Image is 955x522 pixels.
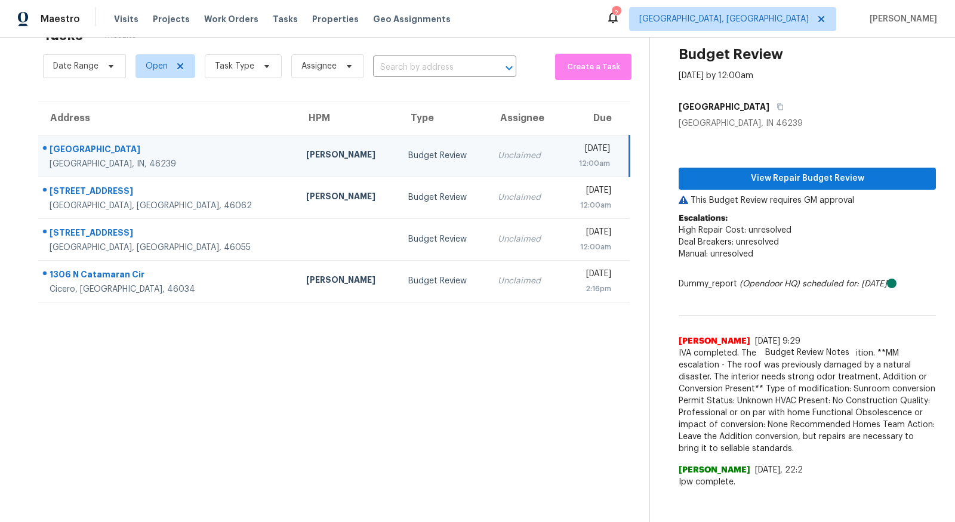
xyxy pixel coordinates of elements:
span: Manual: unresolved [679,250,753,258]
th: Address [38,101,297,135]
span: Date Range [53,60,98,72]
div: Cicero, [GEOGRAPHIC_DATA], 46034 [50,283,287,295]
div: 2:16pm [569,283,611,295]
div: 12:00am [569,199,611,211]
i: (Opendoor HQ) [740,280,800,288]
span: [PERSON_NAME] [679,335,750,347]
span: [DATE], 22:2 [755,466,803,474]
span: Properties [312,13,359,25]
span: [PERSON_NAME] [865,13,937,25]
p: This Budget Review requires GM approval [679,194,936,206]
div: [GEOGRAPHIC_DATA] [50,143,287,158]
div: 12:00am [569,157,610,169]
div: Budget Review [408,275,479,287]
span: High Repair Cost: unresolved [679,226,791,234]
h5: [GEOGRAPHIC_DATA] [679,101,769,113]
span: [GEOGRAPHIC_DATA], [GEOGRAPHIC_DATA] [639,13,809,25]
span: Ipw complete. [679,476,936,488]
span: Create a Task [561,60,626,74]
button: Create a Task [555,54,631,80]
div: Budget Review [408,191,479,203]
div: [DATE] [569,268,611,283]
span: View Repair Budget Review [688,171,926,186]
span: Projects [153,13,190,25]
div: [DATE] [569,184,611,199]
th: Type [399,101,488,135]
span: Maestro [41,13,80,25]
span: Task Type [215,60,254,72]
span: [DATE] 9:29 [755,337,800,345]
div: [PERSON_NAME] [306,190,389,205]
span: Assignee [301,60,337,72]
div: Budget Review [408,233,479,245]
div: [GEOGRAPHIC_DATA], IN 46239 [679,118,936,129]
th: HPM [297,101,399,135]
div: [STREET_ADDRESS] [50,185,287,200]
div: [STREET_ADDRESS] [50,227,287,242]
span: Open [146,60,168,72]
div: [PERSON_NAME] [306,149,389,163]
span: Budget Review Notes [758,347,857,359]
div: 2 [612,7,620,19]
h2: Tasks [43,29,83,41]
div: [PERSON_NAME] [306,274,389,289]
button: Open [501,60,517,76]
div: [DATE] by 12:00am [679,70,753,82]
input: Search by address [373,58,483,77]
div: 12:00am [569,241,611,253]
button: Copy Address [769,96,785,118]
div: Unclaimed [498,233,550,245]
button: View Repair Budget Review [679,168,936,190]
span: Work Orders [204,13,258,25]
span: Geo Assignments [373,13,451,25]
span: IVA completed. The home is in Average condition. **MM escalation - The roof was previously damage... [679,347,936,455]
th: Assignee [488,101,560,135]
span: Tasks [273,15,298,23]
div: [GEOGRAPHIC_DATA], [GEOGRAPHIC_DATA], 46062 [50,200,287,212]
span: Visits [114,13,138,25]
div: Unclaimed [498,275,550,287]
b: Escalations: [679,214,728,223]
div: Unclaimed [498,150,550,162]
div: [GEOGRAPHIC_DATA], [GEOGRAPHIC_DATA], 46055 [50,242,287,254]
th: Due [560,101,629,135]
div: Dummy_report [679,278,936,290]
div: [GEOGRAPHIC_DATA], IN, 46239 [50,158,287,170]
div: Budget Review [408,150,479,162]
div: [DATE] [569,143,610,157]
div: Unclaimed [498,191,550,203]
h2: Budget Review [679,48,783,60]
div: [DATE] [569,226,611,241]
span: Deal Breakers: unresolved [679,238,779,246]
i: scheduled for: [DATE] [802,280,887,288]
span: [PERSON_NAME] [679,464,750,476]
div: 1306 N Catamaran Cir [50,268,287,283]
